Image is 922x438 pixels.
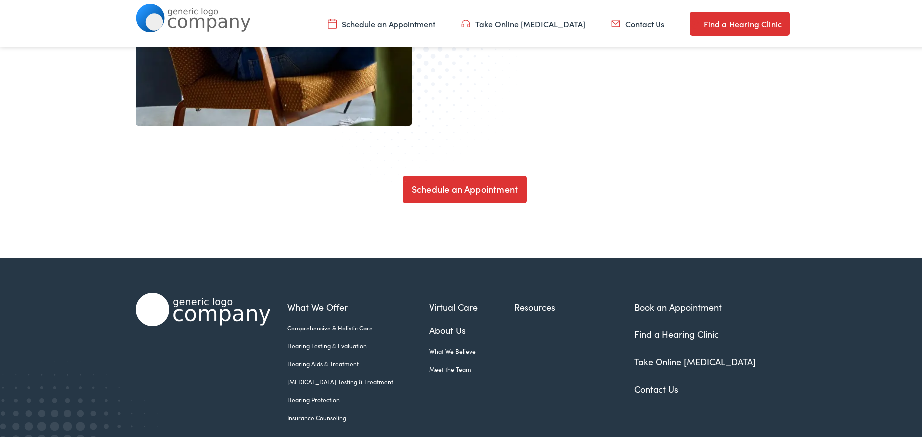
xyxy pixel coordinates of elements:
[690,16,699,28] img: utility icon
[287,298,429,312] a: What We Offer
[429,322,514,335] a: About Us
[634,353,756,366] a: Take Online [MEDICAL_DATA]
[328,16,435,27] a: Schedule an Appointment
[690,10,790,34] a: Find a Hearing Clinic
[634,299,722,311] a: Book an Appointment
[287,357,429,366] a: Hearing Aids & Treatment
[634,326,719,338] a: Find a Hearing Clinic
[611,16,620,27] img: utility icon
[287,322,429,330] a: Comprehensive & Holistic Care
[429,363,514,372] a: Meet the Team
[287,411,429,420] a: Insurance Counseling
[287,375,429,384] a: [MEDICAL_DATA] Testing & Treatment
[136,291,270,324] img: Alpaca Audiology
[429,298,514,312] a: Virtual Care
[429,345,514,354] a: What We Believe
[461,16,470,27] img: utility icon
[287,393,429,402] a: Hearing Protection
[461,16,585,27] a: Take Online [MEDICAL_DATA]
[611,16,664,27] a: Contact Us
[287,339,429,348] a: Hearing Testing & Evaluation
[514,298,592,312] a: Resources
[403,174,527,202] a: Schedule an Appointment
[634,381,678,393] a: Contact Us
[328,16,337,27] img: utility icon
